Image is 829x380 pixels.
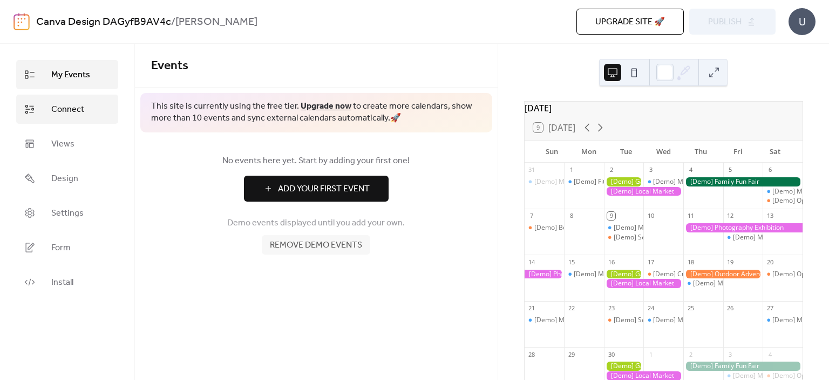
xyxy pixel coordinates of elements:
div: [Demo] Family Fun Fair [683,177,803,186]
div: 1 [647,350,655,358]
div: 1 [567,166,575,174]
div: 9 [607,212,615,220]
div: 23 [607,304,615,312]
span: My Events [51,69,90,82]
div: [Demo] Photography Exhibition [525,270,565,279]
div: 27 [766,304,774,312]
a: Canva Design DAGyfB9AV4c [36,12,171,32]
div: [Demo] Open Mic Night [763,270,803,279]
div: [Demo] Fitness Bootcamp [574,177,651,186]
div: 3 [647,166,655,174]
div: 13 [766,212,774,220]
div: 14 [528,258,536,266]
div: Fri [719,141,757,163]
span: This site is currently using the free tier. to create more calendars, show more than 10 events an... [151,101,481,125]
div: [Demo] Seniors' Social Tea [604,316,644,325]
div: Thu [682,141,719,163]
a: Settings [16,198,118,228]
div: 18 [687,258,695,266]
div: 6 [766,166,774,174]
div: Tue [608,141,645,163]
div: [Demo] Morning Yoga Bliss [643,316,683,325]
span: Views [51,138,74,151]
div: [Demo] Morning Yoga Bliss [525,177,565,186]
div: 5 [726,166,735,174]
div: [Demo] Photography Exhibition [683,223,803,232]
div: 25 [687,304,695,312]
div: [Demo] Local Market [604,187,683,196]
div: 7 [528,212,536,220]
div: [Demo] Morning Yoga Bliss [693,279,775,288]
div: [Demo] Culinary Cooking Class [653,270,746,279]
div: 2 [607,166,615,174]
div: [Demo] Culinary Cooking Class [643,270,683,279]
div: [Demo] Morning Yoga Bliss [763,316,803,325]
div: 29 [567,350,575,358]
a: Connect [16,95,118,124]
div: [Demo] Morning Yoga Bliss [574,270,656,279]
a: Add Your First Event [151,176,481,202]
span: Settings [51,207,84,220]
div: [Demo] Morning Yoga Bliss [733,233,815,242]
span: Demo events displayed until you add your own. [227,217,405,230]
span: Form [51,242,71,255]
div: U [789,8,816,35]
a: Form [16,233,118,262]
div: 4 [687,166,695,174]
span: Connect [51,103,84,116]
button: Add Your First Event [244,176,389,202]
div: [Demo] Seniors' Social Tea [614,233,695,242]
div: 20 [766,258,774,266]
div: 11 [687,212,695,220]
button: Remove demo events [262,235,370,255]
div: 24 [647,304,655,312]
div: [Demo] Seniors' Social Tea [604,233,644,242]
span: Events [151,54,188,78]
div: 8 [567,212,575,220]
div: [Demo] Morning Yoga Bliss [534,177,616,186]
div: [DATE] [525,102,803,115]
div: [Demo] Book Club Gathering [534,223,621,232]
div: 21 [528,304,536,312]
div: [Demo] Seniors' Social Tea [614,316,695,325]
div: [Demo] Morning Yoga Bliss [525,316,565,325]
div: [Demo] Book Club Gathering [525,223,565,232]
button: Upgrade site 🚀 [576,9,684,35]
div: [Demo] Local Market [604,279,683,288]
div: [Demo] Morning Yoga Bliss [643,177,683,186]
a: Design [16,164,118,193]
div: 3 [726,350,735,358]
div: 15 [567,258,575,266]
a: My Events [16,60,118,89]
div: 17 [647,258,655,266]
div: [Demo] Family Fun Fair [683,362,803,371]
div: Mon [570,141,608,163]
div: [Demo] Morning Yoga Bliss [564,270,604,279]
div: [Demo] Morning Yoga Bliss [653,177,735,186]
div: 30 [607,350,615,358]
div: 28 [528,350,536,358]
a: Install [16,268,118,297]
div: 22 [567,304,575,312]
span: Add Your First Event [278,183,370,196]
div: Wed [645,141,682,163]
b: [PERSON_NAME] [175,12,257,32]
a: Upgrade now [301,98,351,115]
div: [Demo] Fitness Bootcamp [564,177,604,186]
div: Sun [533,141,570,163]
div: 26 [726,304,735,312]
div: [Demo] Gardening Workshop [604,362,644,371]
div: [Demo] Morning Yoga Bliss [763,187,803,196]
img: logo [13,13,30,30]
b: / [171,12,175,32]
div: 4 [766,350,774,358]
div: 2 [687,350,695,358]
div: 31 [528,166,536,174]
span: No events here yet. Start by adding your first one! [151,155,481,168]
span: Upgrade site 🚀 [595,16,665,29]
div: Sat [757,141,794,163]
div: [Demo] Morning Yoga Bliss [534,316,616,325]
div: 10 [647,212,655,220]
div: [Demo] Morning Yoga Bliss [723,233,763,242]
span: Remove demo events [270,239,362,252]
